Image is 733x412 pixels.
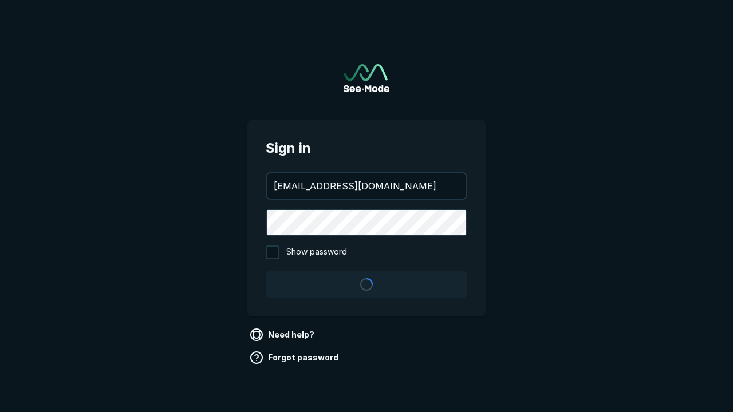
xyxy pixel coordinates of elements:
a: Forgot password [247,348,343,367]
span: Show password [286,245,347,259]
a: Go to sign in [344,64,389,92]
span: Sign in [266,138,467,159]
input: your@email.com [267,173,466,199]
a: Need help? [247,326,319,344]
img: See-Mode Logo [344,64,389,92]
